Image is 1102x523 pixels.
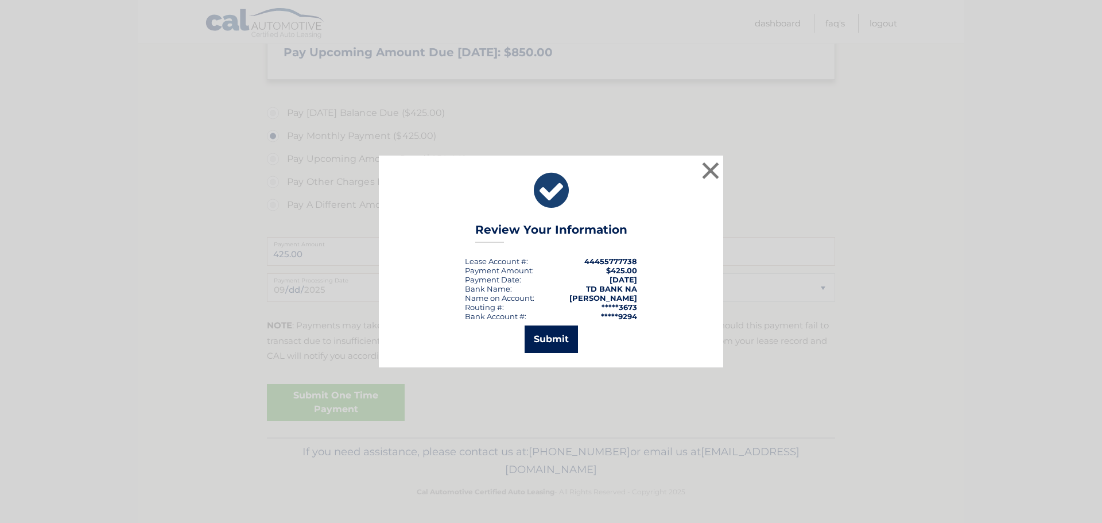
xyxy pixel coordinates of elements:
[465,275,521,284] div: :
[465,266,534,275] div: Payment Amount:
[610,275,637,284] span: [DATE]
[465,275,519,284] span: Payment Date
[586,284,637,293] strong: TD BANK NA
[606,266,637,275] span: $425.00
[465,257,528,266] div: Lease Account #:
[569,293,637,303] strong: [PERSON_NAME]
[584,257,637,266] strong: 44455777738
[465,284,512,293] div: Bank Name:
[465,312,526,321] div: Bank Account #:
[465,303,504,312] div: Routing #:
[465,293,534,303] div: Name on Account:
[475,223,627,243] h3: Review Your Information
[525,326,578,353] button: Submit
[699,159,722,182] button: ×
